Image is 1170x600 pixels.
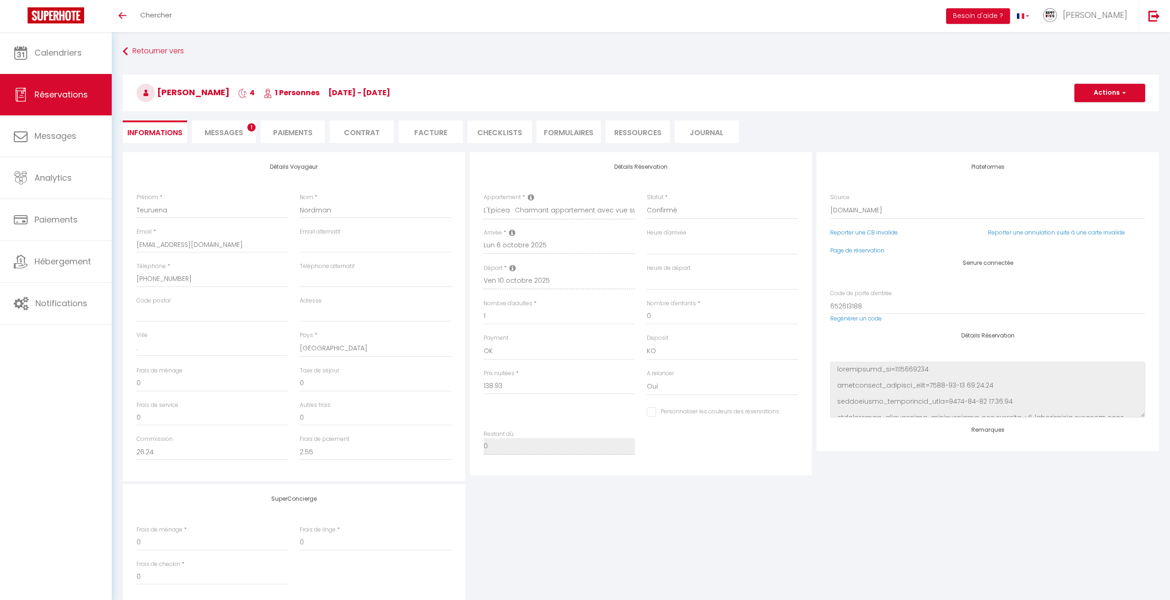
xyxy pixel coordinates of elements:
h4: Détails Réservation [830,332,1145,339]
label: Nombre d'enfants [647,299,696,308]
span: Hébergement [34,256,91,267]
label: Payment [484,334,508,343]
li: Informations [123,120,187,143]
a: Regénérer un code [830,314,882,322]
label: Code de porte d'entrée [830,289,892,298]
label: Frais de linge [300,526,336,534]
label: Nom [300,193,313,202]
button: Actions [1074,84,1145,102]
li: Paiements [261,120,325,143]
label: Email [137,228,152,236]
label: Heure d'arrivée [647,229,686,237]
label: Restant dû [484,430,514,439]
li: Ressources [605,120,670,143]
span: [PERSON_NAME] [137,86,229,98]
label: Taxe de séjour [300,366,339,375]
img: ... [1043,8,1057,22]
label: Frais de service [137,401,178,410]
span: 1 Personnes [263,87,320,98]
h4: Détails Réservation [484,164,799,170]
label: Adresse [300,297,322,305]
label: Statut [647,193,663,202]
label: Pays [300,331,313,340]
span: 1 [247,123,256,131]
label: Téléphone alternatif [300,262,355,271]
span: 4 [238,87,255,98]
span: Notifications [35,297,87,309]
label: Deposit [647,334,668,343]
label: Email alternatif [300,228,341,236]
span: [PERSON_NAME] [1063,9,1127,21]
h4: Plateformes [830,164,1145,170]
a: Reporter une annulation suite à une carte invalide [988,229,1125,236]
span: [DATE] - [DATE] [328,87,390,98]
span: Calendriers [34,47,82,58]
label: Appartement [484,193,521,202]
a: Retourner vers [123,43,1159,60]
span: Paiements [34,214,78,225]
img: logout [1148,10,1160,22]
label: Frais de paiement [300,435,349,444]
span: Chercher [140,10,172,20]
label: Ville [137,331,148,340]
span: Réservations [34,89,88,100]
h4: Remarques [830,427,1145,433]
label: Prix nuitées [484,369,514,378]
span: Messages [205,127,243,138]
button: Besoin d'aide ? [946,8,1010,24]
a: Reporter une CB invalide [830,229,898,236]
label: Frais de ménage [137,526,183,534]
label: Code postal [137,297,171,305]
label: Heure de départ [647,264,691,273]
label: Frais de checkin [137,560,180,569]
label: Frais de ménage [137,366,183,375]
img: Super Booking [28,7,84,23]
a: Page de réservation [830,246,885,254]
li: Facture [399,120,463,143]
span: Analytics [34,172,72,183]
li: CHECKLISTS [468,120,532,143]
label: Commission [137,435,173,444]
label: Source [830,193,850,202]
li: Contrat [330,120,394,143]
label: Prénom [137,193,158,202]
label: Téléphone [137,262,166,271]
h4: SuperConcierge [137,496,451,502]
h4: Détails Voyageur [137,164,451,170]
label: Arrivée [484,229,502,237]
label: A relancer [647,369,674,378]
li: Journal [674,120,739,143]
label: Nombre d'adultes [484,299,532,308]
h4: Serrure connectée [830,260,1145,266]
label: Départ [484,264,502,273]
li: FORMULAIRES [536,120,601,143]
label: Autres frais [300,401,331,410]
span: Messages [34,130,76,142]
